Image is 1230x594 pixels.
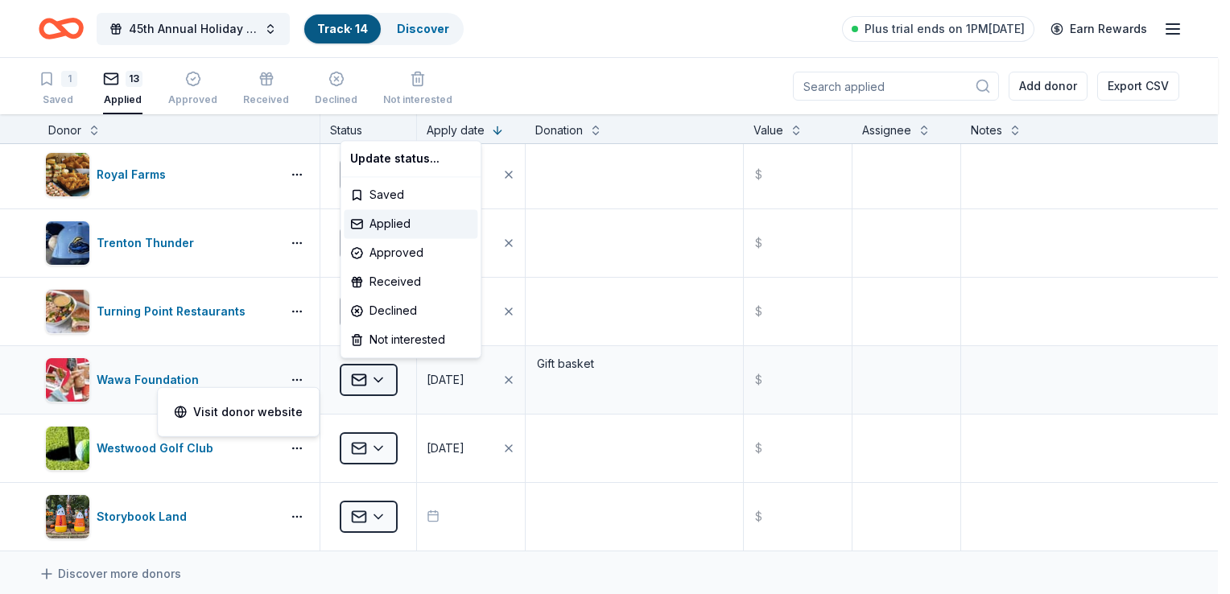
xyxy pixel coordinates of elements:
div: Declined [344,296,477,325]
div: Applied [344,209,477,238]
div: Not interested [344,325,477,354]
div: Received [344,267,477,296]
div: Saved [344,180,477,209]
div: Approved [344,238,477,267]
div: Update status... [344,144,477,173]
